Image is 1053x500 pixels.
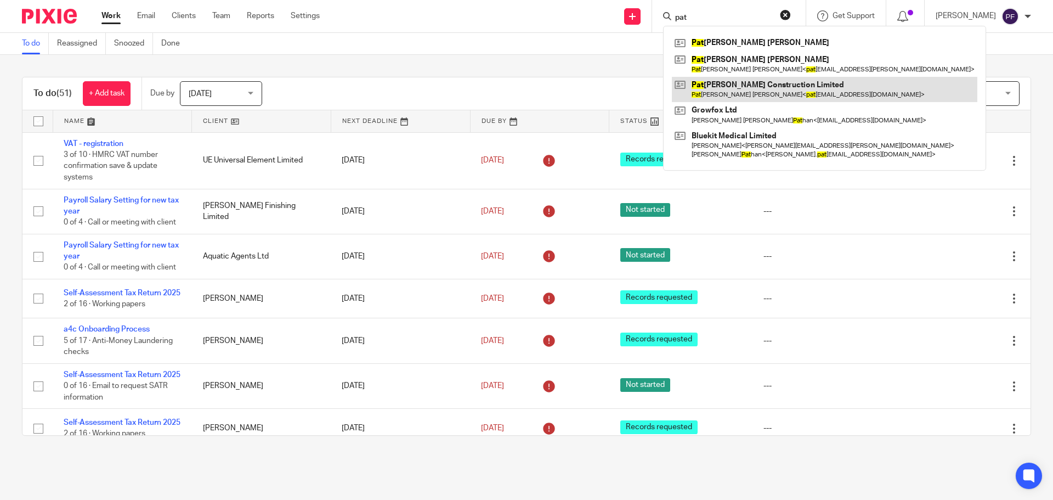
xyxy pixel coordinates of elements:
[620,290,698,304] span: Records requested
[56,89,72,98] span: (51)
[481,424,504,432] span: [DATE]
[33,88,72,99] h1: To do
[22,9,77,24] img: Pixie
[192,132,331,189] td: UE Universal Element Limited
[150,88,174,99] p: Due by
[331,363,470,408] td: [DATE]
[331,318,470,363] td: [DATE]
[763,335,881,346] div: ---
[22,33,49,54] a: To do
[763,293,881,304] div: ---
[780,9,791,20] button: Clear
[64,337,173,356] span: 5 of 17 · Anti-Money Laundering checks
[1001,8,1019,25] img: svg%3E
[331,189,470,234] td: [DATE]
[481,156,504,164] span: [DATE]
[331,279,470,318] td: [DATE]
[101,10,121,21] a: Work
[161,33,188,54] a: Done
[64,300,145,308] span: 2 of 16 · Working papers
[620,153,698,166] span: Records requested
[57,33,106,54] a: Reassigned
[192,189,331,234] td: [PERSON_NAME] Finishing Limited
[83,81,131,106] a: + Add task
[763,380,881,391] div: ---
[64,289,180,297] a: Self-Assessment Tax Return 2025
[64,382,168,401] span: 0 of 16 · Email to request SATR information
[481,252,504,260] span: [DATE]
[192,234,331,279] td: Aquatic Agents Ltd
[247,10,274,21] a: Reports
[64,325,150,333] a: a4c Onboarding Process
[212,10,230,21] a: Team
[763,206,881,217] div: ---
[481,382,504,390] span: [DATE]
[481,337,504,345] span: [DATE]
[172,10,196,21] a: Clients
[331,409,470,448] td: [DATE]
[936,10,996,21] p: [PERSON_NAME]
[481,295,504,302] span: [DATE]
[763,423,881,434] div: ---
[64,140,123,148] a: VAT - registration
[114,33,153,54] a: Snoozed
[137,10,155,21] a: Email
[64,241,179,260] a: Payroll Salary Setting for new tax year
[64,371,180,379] a: Self-Assessment Tax Return 2025
[674,13,773,23] input: Search
[192,409,331,448] td: [PERSON_NAME]
[620,420,698,434] span: Records requested
[64,196,179,215] a: Payroll Salary Setting for new tax year
[64,151,158,181] span: 3 of 10 · HMRC VAT number confirmation save & update systems
[620,333,698,346] span: Records requested
[763,251,881,262] div: ---
[620,378,670,392] span: Not started
[331,132,470,189] td: [DATE]
[64,419,180,426] a: Self-Assessment Tax Return 2025
[620,248,670,262] span: Not started
[620,203,670,217] span: Not started
[64,218,176,226] span: 0 of 4 · Call or meeting with client
[331,234,470,279] td: [DATE]
[192,363,331,408] td: [PERSON_NAME]
[192,279,331,318] td: [PERSON_NAME]
[189,90,212,98] span: [DATE]
[291,10,320,21] a: Settings
[64,430,145,438] span: 2 of 16 · Working papers
[192,318,331,363] td: [PERSON_NAME]
[64,264,176,272] span: 0 of 4 · Call or meeting with client
[481,207,504,215] span: [DATE]
[833,12,875,20] span: Get Support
